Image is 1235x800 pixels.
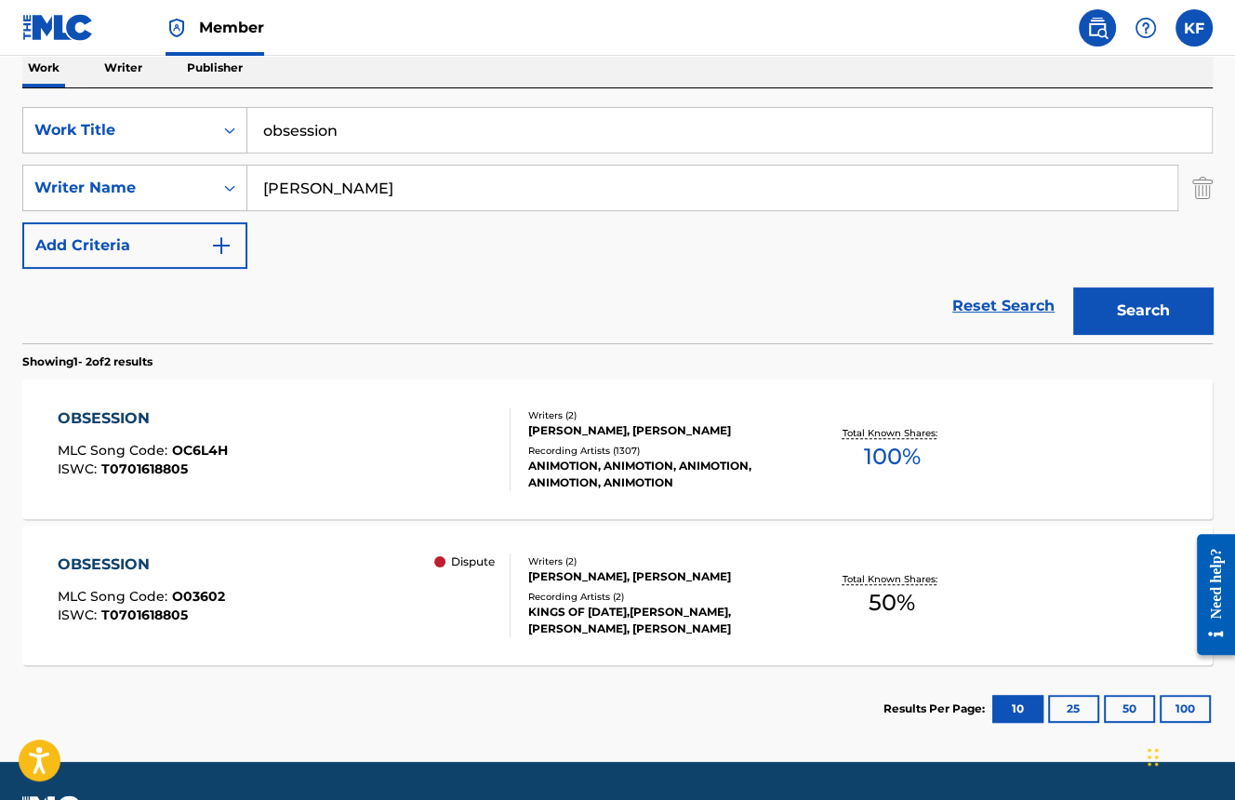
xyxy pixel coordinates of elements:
span: T0701618805 [101,460,188,477]
a: Public Search [1079,9,1116,47]
img: MLC Logo [22,14,94,41]
div: Work Title [34,119,202,141]
div: Recording Artists ( 2 ) [528,590,793,604]
form: Search Form [22,107,1213,343]
button: 25 [1048,695,1099,723]
span: ISWC : [58,607,101,623]
p: Work [22,48,65,87]
div: Drag [1148,729,1159,785]
span: 50 % [869,586,915,620]
div: KINGS OF [DATE],[PERSON_NAME],[PERSON_NAME], [PERSON_NAME] [528,604,793,637]
div: OBSESSION [58,553,225,576]
span: 100 % [864,440,921,473]
img: Top Rightsholder [166,17,188,39]
div: Help [1127,9,1164,47]
div: Recording Artists ( 1307 ) [528,444,793,458]
a: OBSESSIONMLC Song Code:O03602ISWC:T0701618805 DisputeWriters (2)[PERSON_NAME], [PERSON_NAME]Recor... [22,526,1213,665]
a: Reset Search [943,286,1064,327]
img: search [1086,17,1109,39]
span: ISWC : [58,460,101,477]
span: O03602 [172,588,225,605]
span: T0701618805 [101,607,188,623]
p: Showing 1 - 2 of 2 results [22,353,153,370]
p: Writer [99,48,148,87]
iframe: Chat Widget [1142,711,1235,800]
span: OC6L4H [172,442,228,459]
p: Results Per Page: [883,700,989,717]
div: [PERSON_NAME], [PERSON_NAME] [528,568,793,585]
span: MLC Song Code : [58,588,172,605]
div: User Menu [1175,9,1213,47]
span: MLC Song Code : [58,442,172,459]
button: Add Criteria [22,222,247,269]
button: 50 [1104,695,1155,723]
p: Publisher [181,48,248,87]
p: Total Known Shares: [843,426,942,440]
div: [PERSON_NAME], [PERSON_NAME] [528,422,793,439]
iframe: Resource Center [1183,520,1235,670]
div: Writers ( 2 ) [528,554,793,568]
div: Writers ( 2 ) [528,408,793,422]
button: 100 [1160,695,1211,723]
img: help [1135,17,1157,39]
p: Total Known Shares: [843,572,942,586]
div: ANIMOTION, ANIMOTION, ANIMOTION, ANIMOTION, ANIMOTION [528,458,793,491]
div: OBSESSION [58,407,228,430]
img: 9d2ae6d4665cec9f34b9.svg [210,234,232,257]
div: Writer Name [34,177,202,199]
img: Delete Criterion [1192,165,1213,211]
span: Member [199,17,264,38]
p: Dispute [451,553,495,570]
a: OBSESSIONMLC Song Code:OC6L4HISWC:T0701618805Writers (2)[PERSON_NAME], [PERSON_NAME]Recording Art... [22,380,1213,519]
button: Search [1073,287,1213,334]
button: 10 [992,695,1043,723]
